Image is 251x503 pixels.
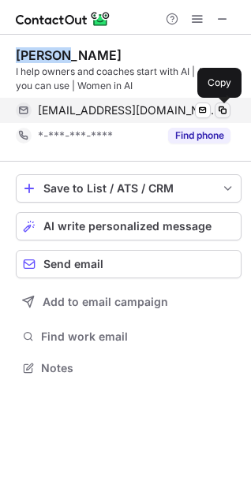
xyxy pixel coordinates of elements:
[43,220,212,233] span: AI write personalized message
[16,326,242,348] button: Find work email
[16,9,111,28] img: ContactOut v5.3.10
[41,361,235,375] span: Notes
[43,258,103,270] span: Send email
[41,330,235,344] span: Find work email
[168,128,230,143] button: Reveal Button
[43,182,214,195] div: Save to List / ATS / CRM
[16,65,242,93] div: I help owners and coaches start with AI | AI news you can use | Women in AI
[16,212,242,240] button: AI write personalized message
[43,296,168,308] span: Add to email campaign
[38,103,219,117] span: [EMAIL_ADDRESS][DOMAIN_NAME]
[16,174,242,203] button: save-profile-one-click
[16,288,242,316] button: Add to email campaign
[16,250,242,278] button: Send email
[16,357,242,379] button: Notes
[16,47,122,63] div: [PERSON_NAME]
